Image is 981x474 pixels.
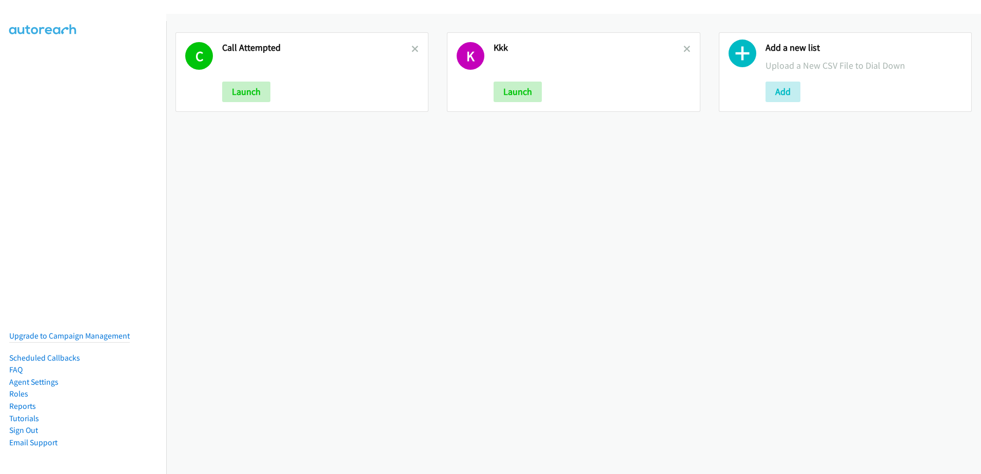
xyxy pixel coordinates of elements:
h1: K [457,42,484,70]
a: Upgrade to Campaign Management [9,331,130,341]
a: Email Support [9,438,57,447]
h2: Call Attempted [222,42,411,54]
a: FAQ [9,365,23,374]
a: Scheduled Callbacks [9,353,80,363]
h1: C [185,42,213,70]
a: Agent Settings [9,377,58,387]
button: Launch [494,82,542,102]
h2: Kkk [494,42,683,54]
a: Roles [9,389,28,399]
p: Upload a New CSV File to Dial Down [766,58,962,72]
a: Sign Out [9,425,38,435]
a: Tutorials [9,413,39,423]
button: Launch [222,82,270,102]
button: Add [766,82,800,102]
h2: Add a new list [766,42,962,54]
a: Reports [9,401,36,411]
